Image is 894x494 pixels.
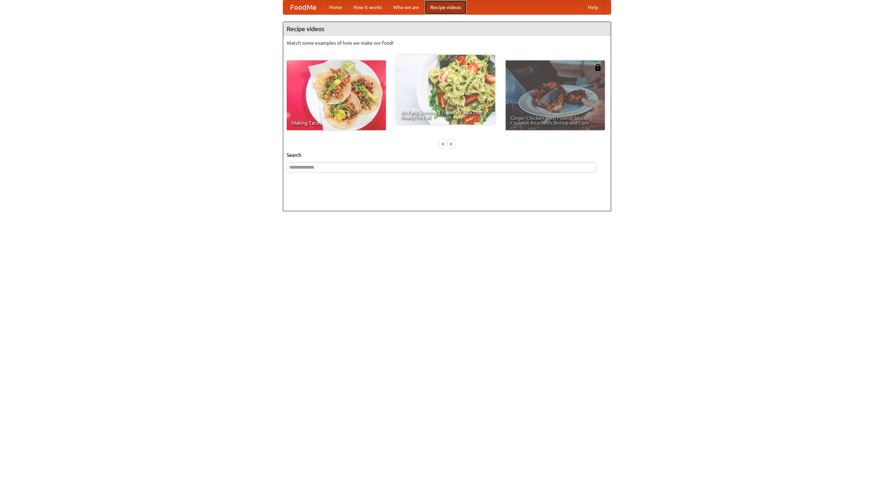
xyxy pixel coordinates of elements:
a: Recipe videos [425,0,467,14]
a: How it works [348,0,388,14]
a: Who we are [388,0,425,14]
a: Help [582,0,604,14]
p: Watch some examples of how we make our food! [287,39,607,46]
a: FoodMe [283,0,323,14]
span: Making Tacos [292,120,381,125]
div: » [448,139,454,148]
a: Making Tacos [287,60,386,130]
img: 483408.png [594,64,601,71]
div: « [440,139,446,148]
a: An Easy, Summery Tomato Pasta That's Ready for Fall [396,55,495,125]
a: Home [323,0,348,14]
h4: Recipe videos [283,22,611,36]
span: An Easy, Summery Tomato Pasta That's Ready for Fall [401,110,490,120]
h5: Search [287,152,607,158]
